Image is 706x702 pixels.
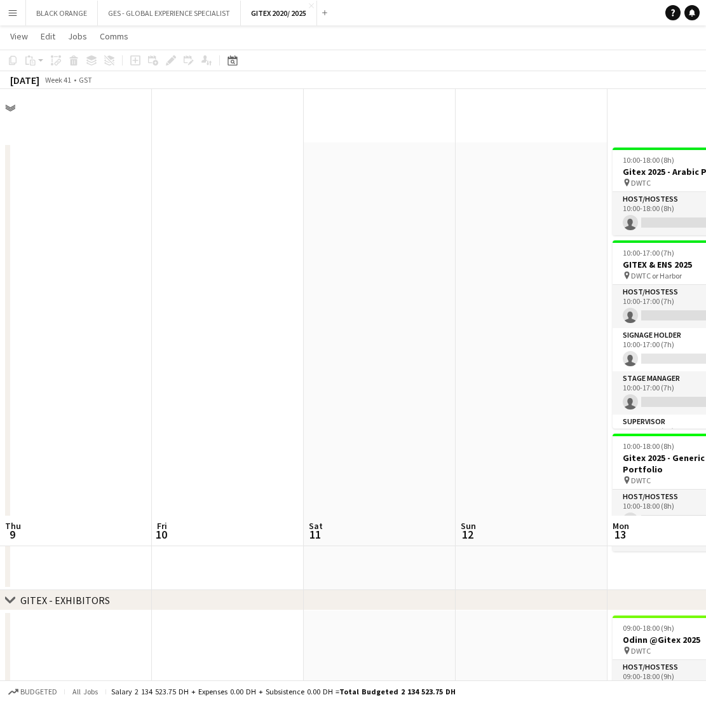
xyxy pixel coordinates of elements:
span: 12 [459,527,476,542]
span: 13 [611,527,629,542]
div: GITEX - EXHIBITORS [20,594,110,607]
span: Sun [461,520,476,532]
div: GST [79,75,92,85]
span: DWTC [631,646,651,656]
span: Thu [5,520,21,532]
span: Fri [157,520,167,532]
button: GES - GLOBAL EXPERIENCE SPECIALIST [98,1,241,25]
button: GITEX 2020/ 2025 [241,1,317,25]
span: 10:00-18:00 (8h) [623,155,674,165]
span: Jobs [68,31,87,42]
div: Salary 2 134 523.75 DH + Expenses 0.00 DH + Subsistence 0.00 DH = [111,687,456,696]
div: [DATE] [10,74,39,86]
span: All jobs [70,687,100,696]
span: 09:00-18:00 (9h) [623,623,674,633]
a: Edit [36,28,60,45]
button: Budgeted [6,685,59,699]
span: 11 [307,527,323,542]
span: DWTC or Harbor [631,271,682,280]
span: Sat [309,520,323,532]
span: Budgeted [20,687,57,696]
span: DWTC [631,476,651,485]
span: Total Budgeted 2 134 523.75 DH [339,687,456,696]
span: DWTC [631,178,651,188]
a: Comms [95,28,133,45]
span: 10:00-17:00 (7h) [623,248,674,258]
button: BLACK ORANGE [26,1,98,25]
a: View [5,28,33,45]
span: 10:00-18:00 (8h) [623,441,674,451]
span: Mon [613,520,629,532]
span: Comms [100,31,128,42]
a: Jobs [63,28,92,45]
span: Edit [41,31,55,42]
span: Week 41 [42,75,74,85]
span: 9 [3,527,21,542]
span: View [10,31,28,42]
span: 10 [155,527,167,542]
